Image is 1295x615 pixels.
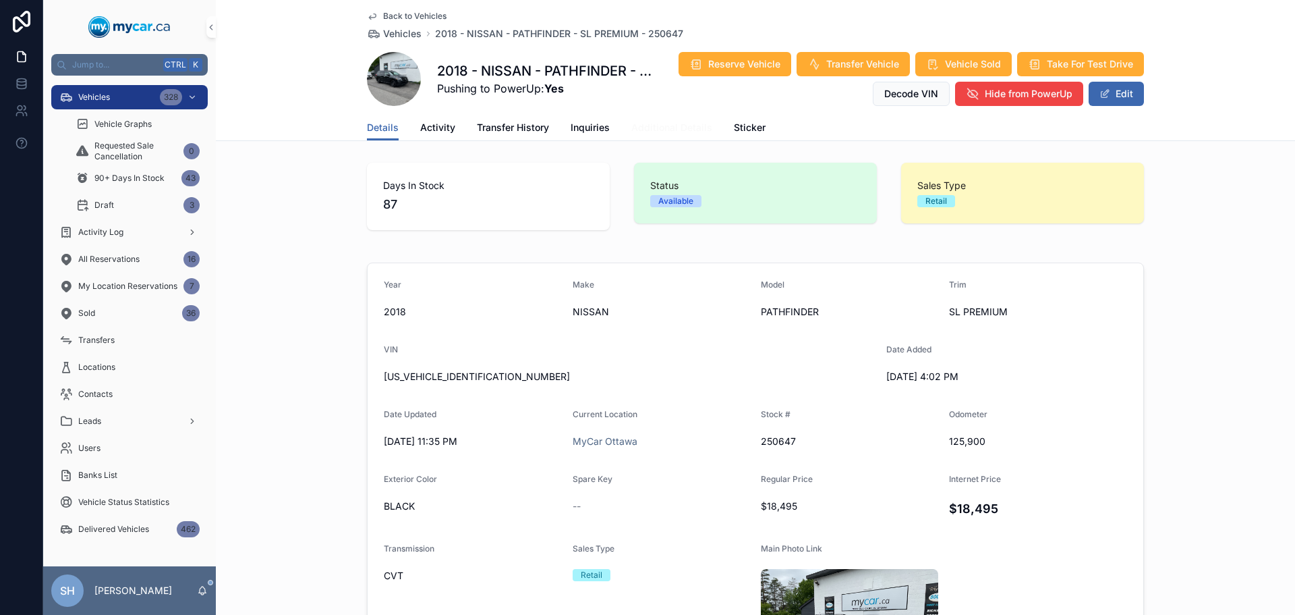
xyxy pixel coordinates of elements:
[886,344,931,354] span: Date Added
[873,82,950,106] button: Decode VIN
[67,166,208,190] a: 90+ Days In Stock43
[60,583,75,599] span: SH
[384,569,562,583] span: CVT
[72,59,158,70] span: Jump to...
[78,281,177,292] span: My Location Reservations
[573,279,594,290] span: Make
[51,274,208,298] a: My Location Reservations7
[383,179,594,192] span: Days In Stock
[78,524,149,535] span: Delivered Vehicles
[658,195,693,207] div: Available
[384,500,562,513] span: BLACK
[183,251,200,267] div: 16
[949,474,1001,484] span: Internet Price
[761,279,784,290] span: Model
[573,543,614,554] span: Sales Type
[573,409,637,419] span: Current Location
[384,409,436,419] span: Date Updated
[94,140,178,162] span: Requested Sale Cancellation
[183,197,200,213] div: 3
[571,121,610,134] span: Inquiries
[1089,82,1144,106] button: Edit
[573,305,751,319] span: NISSAN
[67,112,208,136] a: Vehicle Graphs
[51,54,208,76] button: Jump to...CtrlK
[78,92,110,103] span: Vehicles
[761,435,938,448] span: 250647
[384,279,401,290] span: Year
[384,543,434,554] span: Transmission
[78,416,101,427] span: Leads
[383,11,447,22] span: Back to Vehicles
[78,254,140,265] span: All Reservations
[67,139,208,163] a: Requested Sale Cancellation0
[761,474,813,484] span: Regular Price
[949,409,987,419] span: Odometer
[43,76,216,559] div: scrollable content
[51,490,208,514] a: Vehicle Status Statistics
[51,247,208,271] a: All Reservations16
[94,584,172,597] p: [PERSON_NAME]
[631,115,712,142] a: Additional Details
[367,115,399,141] a: Details
[945,57,1001,71] span: Vehicle Sold
[384,344,398,354] span: VIN
[383,195,594,214] span: 87
[78,362,115,373] span: Locations
[94,119,152,130] span: Vehicle Graphs
[78,470,117,481] span: Banks List
[949,500,1127,518] h4: $18,495
[384,474,437,484] span: Exterior Color
[384,305,562,319] span: 2018
[420,115,455,142] a: Activity
[477,121,549,134] span: Transfer History
[949,435,1127,448] span: 125,900
[761,500,938,513] span: $18,495
[573,474,612,484] span: Spare Key
[51,220,208,244] a: Activity Log
[88,16,171,38] img: App logo
[1017,52,1144,76] button: Take For Test Drive
[884,87,938,101] span: Decode VIN
[78,443,100,454] span: Users
[78,497,169,508] span: Vehicle Status Statistics
[734,121,766,134] span: Sticker
[761,543,822,554] span: Main Photo Link
[51,517,208,541] a: Delivered Vehicles462
[367,11,447,22] a: Back to Vehicles
[581,569,602,581] div: Retail
[886,370,1064,383] span: [DATE] 4:02 PM
[190,59,201,70] span: K
[573,500,581,513] span: --
[183,143,200,159] div: 0
[437,80,660,97] span: Pushing to PowerUp:
[367,121,399,134] span: Details
[51,301,208,325] a: Sold36
[182,305,200,321] div: 36
[985,87,1072,101] span: Hide from PowerUp
[917,179,1128,192] span: Sales Type
[420,121,455,134] span: Activity
[94,200,114,211] span: Draft
[384,435,562,448] span: [DATE] 11:35 PM
[437,61,660,80] h1: 2018 - NISSAN - PATHFINDER - SL PREMIUM - 250647
[631,121,712,134] span: Additional Details
[367,27,422,41] a: Vehicles
[949,279,967,290] span: Trim
[955,82,1083,106] button: Hide from PowerUp
[78,227,123,238] span: Activity Log
[761,409,790,419] span: Stock #
[163,58,188,72] span: Ctrl
[383,27,422,41] span: Vehicles
[797,52,910,76] button: Transfer Vehicle
[51,436,208,460] a: Users
[679,52,791,76] button: Reserve Vehicle
[544,82,564,95] strong: Yes
[51,463,208,487] a: Banks List
[573,435,637,448] a: MyCar Ottawa
[650,179,861,192] span: Status
[67,193,208,217] a: Draft3
[51,328,208,352] a: Transfers
[94,173,165,184] span: 90+ Days In Stock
